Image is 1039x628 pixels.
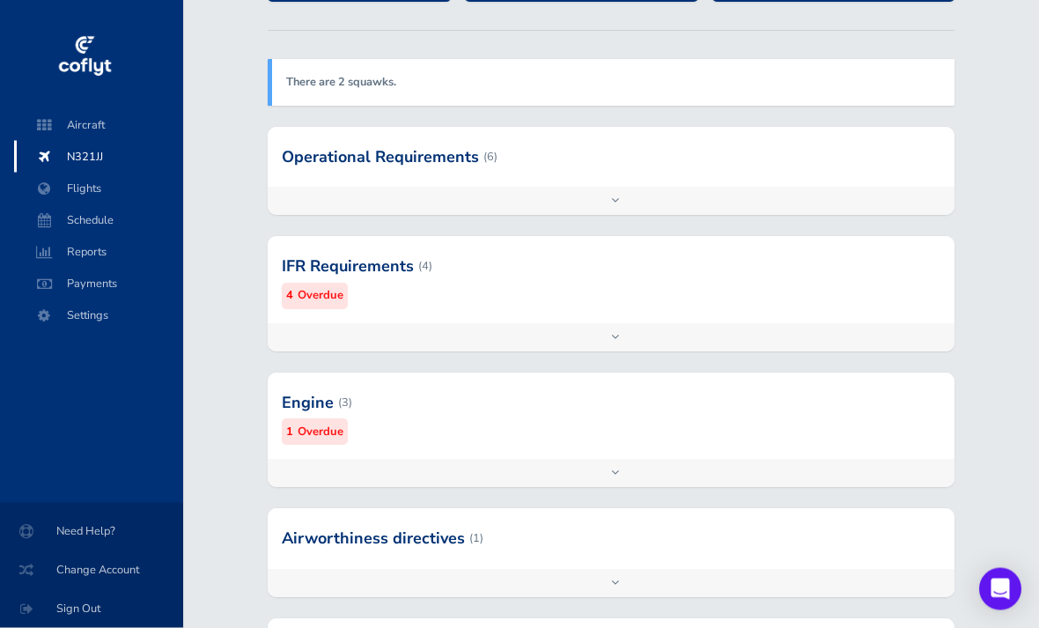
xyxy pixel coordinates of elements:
span: Payments [32,268,166,299]
span: Change Account [21,554,162,586]
span: N321JJ [32,141,166,173]
span: Settings [32,299,166,331]
img: coflyt logo [55,31,114,84]
span: Aircraft [32,109,166,141]
small: Overdue [298,424,343,442]
span: Sign Out [21,593,162,624]
span: Need Help? [21,515,162,547]
span: Schedule [32,204,166,236]
a: There are 2 squawks. [286,75,396,91]
div: Open Intercom Messenger [979,568,1021,610]
span: Reports [32,236,166,268]
span: Flights [32,173,166,204]
small: Overdue [298,287,343,306]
